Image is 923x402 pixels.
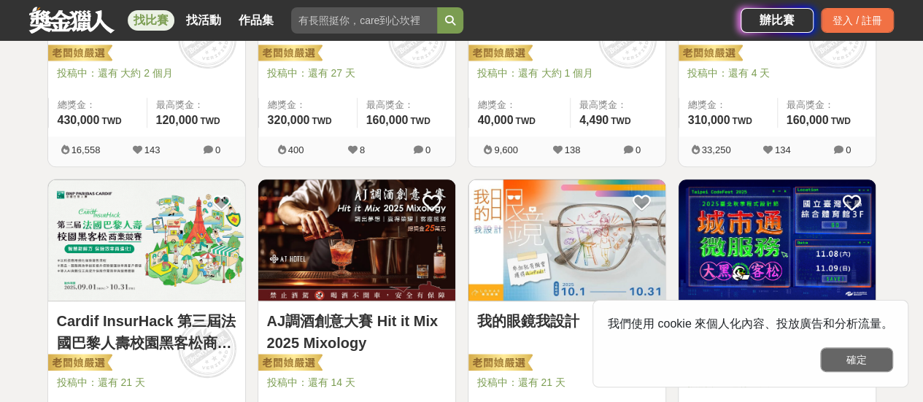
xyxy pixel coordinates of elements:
span: TWD [101,116,121,126]
span: 320,000 [268,114,310,126]
img: Cover Image [258,179,455,301]
input: 有長照挺你，care到心坎裡！青春出手，拍出照顧 影音徵件活動 [291,7,437,34]
span: 我們使用 cookie 來個人化內容、投放廣告和分析流量。 [608,317,893,330]
a: 找比賽 [128,10,174,31]
span: 16,558 [72,144,101,155]
span: 投稿中：還有 大約 2 個月 [57,66,236,81]
span: 138 [565,144,581,155]
div: 登入 / 註冊 [821,8,894,33]
a: 我的眼鏡我設計 [477,310,657,332]
span: TWD [732,116,752,126]
span: 總獎金： [478,98,561,112]
span: 0 [215,144,220,155]
a: AJ調酒創意大賽 Hit it Mix 2025 Mixology [267,310,447,354]
span: TWD [611,116,630,126]
span: 40,000 [478,114,514,126]
a: Cardif InsurHack 第三屆法國巴黎人壽校園黑客松商業競賽 [57,310,236,354]
span: 9,600 [494,144,518,155]
a: 找活動 [180,10,227,31]
img: 老闆娘嚴選 [255,44,323,64]
span: 最高獎金： [787,98,867,112]
span: 4,490 [579,114,609,126]
a: Cover Image [48,179,245,302]
span: 143 [144,144,161,155]
span: 總獎金： [58,98,138,112]
span: 最高獎金： [366,98,447,112]
span: 8 [360,144,365,155]
span: 400 [288,144,304,155]
a: Cover Image [258,179,455,302]
span: 投稿中：還有 21 天 [477,375,657,390]
span: 430,000 [58,114,100,126]
span: 最高獎金： [156,98,236,112]
span: 投稿中：還有 21 天 [57,375,236,390]
img: 老闆娘嚴選 [255,353,323,374]
img: 老闆娘嚴選 [45,353,112,374]
span: TWD [515,116,535,126]
span: 總獎金： [688,98,768,112]
a: 作品集 [233,10,279,31]
span: TWD [830,116,850,126]
span: 160,000 [366,114,409,126]
span: 最高獎金： [579,98,657,112]
img: 老闆娘嚴選 [45,44,112,64]
span: 0 [425,144,430,155]
a: 辦比賽 [741,8,814,33]
span: TWD [410,116,430,126]
span: 310,000 [688,114,730,126]
span: 投稿中：還有 27 天 [267,66,447,81]
span: 134 [775,144,791,155]
span: 總獎金： [268,98,348,112]
span: TWD [312,116,331,126]
span: 0 [846,144,851,155]
img: Cover Image [679,179,876,301]
a: Cover Image [679,179,876,302]
img: 老闆娘嚴選 [466,44,533,64]
img: Cover Image [48,179,245,301]
span: 投稿中：還有 14 天 [267,375,447,390]
span: TWD [200,116,220,126]
span: 0 [636,144,641,155]
span: 160,000 [787,114,829,126]
span: 120,000 [156,114,198,126]
a: Cover Image [468,179,665,302]
img: 老闆娘嚴選 [676,44,743,64]
button: 確定 [820,347,893,372]
img: Cover Image [468,179,665,301]
span: 投稿中：還有 4 天 [687,66,867,81]
img: 老闆娘嚴選 [466,353,533,374]
span: 33,250 [702,144,731,155]
span: 投稿中：還有 大約 1 個月 [477,66,657,81]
